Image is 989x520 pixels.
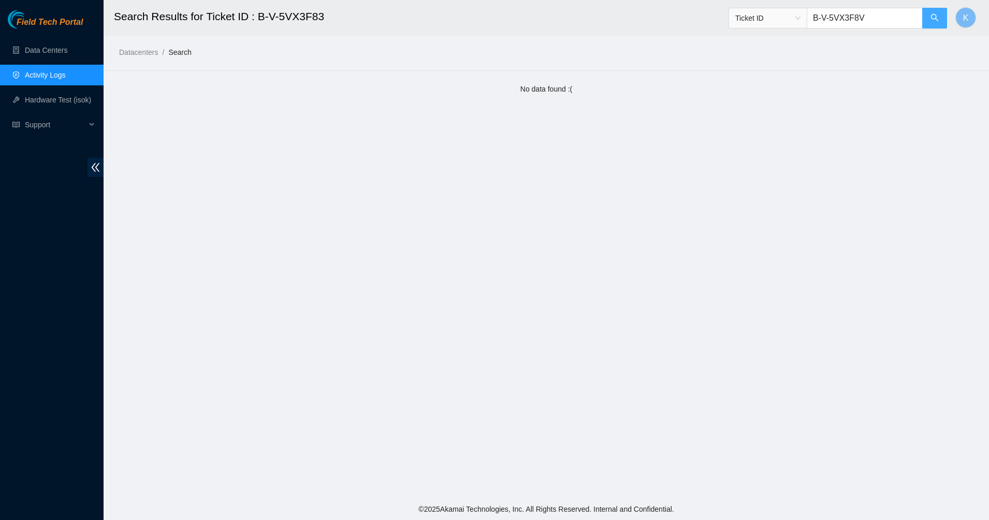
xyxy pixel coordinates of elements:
button: search [922,8,947,28]
input: Enter text here... [807,8,923,28]
a: Data Centers [25,46,67,54]
img: Akamai Technologies [8,10,52,28]
a: Search [168,48,191,56]
button: K [955,7,976,28]
a: Hardware Test (isok) [25,96,91,104]
footer: © 2025 Akamai Technologies, Inc. All Rights Reserved. Internal and Confidential. [104,498,989,520]
a: Akamai TechnologiesField Tech Portal [8,19,83,32]
span: read [12,121,20,128]
span: Ticket ID [735,10,801,26]
span: K [963,11,969,24]
a: Activity Logs [25,71,66,79]
span: Field Tech Portal [17,18,83,27]
a: Datacenters [119,48,158,56]
span: search [930,13,939,23]
span: double-left [88,158,104,177]
span: / [162,48,164,56]
span: Support [25,114,86,135]
div: No data found :( [114,83,979,95]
